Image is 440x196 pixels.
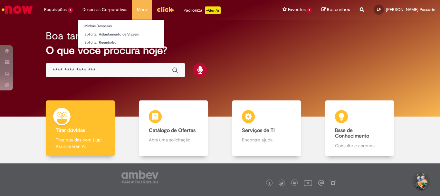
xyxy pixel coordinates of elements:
[149,127,196,134] b: Catálogo de Ofertas
[220,100,313,156] a: Serviços de TI Encontre ajuda
[268,182,271,185] img: logo_footer_facebook.png
[149,137,198,143] p: Abra uma solicitação
[318,180,324,186] img: logo_footer_workplace.png
[68,7,73,13] span: 1
[307,7,312,13] span: 1
[78,39,164,46] a: Solicitar Reembolso
[78,23,164,30] a: Minhas Despesas
[335,127,369,139] b: Base de Conhecimento
[137,6,147,13] span: More
[377,7,381,12] span: LP
[184,6,221,14] div: Padroniza
[157,5,174,14] img: click_logo_yellow_360x200.png
[313,100,406,156] a: Base de Conhecimento Consulte e aprenda
[56,127,85,134] b: Tirar dúvidas
[242,127,275,134] b: Serviços de TI
[280,182,283,185] img: logo_footer_twitter.png
[386,7,435,12] span: [PERSON_NAME] Passarin
[34,100,127,156] a: Tirar dúvidas Tirar dúvidas com Lupi Assist e Gen Ai
[205,6,221,14] p: +GenAi
[330,180,336,186] img: logo_footer_naosei.png
[293,181,296,185] img: logo_footer_linkedin.png
[288,6,306,13] span: Favoritos
[327,6,350,13] span: Rascunhos
[46,45,394,56] h2: O que você procura hoje?
[321,7,350,13] a: Rascunhos
[335,142,384,149] p: Consulte e aprenda
[56,137,105,150] p: Tirar dúvidas com Lupi Assist e Gen Ai
[242,137,291,143] p: Encontre ajuda
[1,3,34,16] img: ServiceNow
[46,30,124,42] h2: Boa tarde, Luana
[44,6,67,13] span: Requisições
[78,31,164,38] a: Solicitar Adiantamento de Viagem
[127,100,220,156] a: Catálogo de Ofertas Abra uma solicitação
[82,6,127,13] span: Despesas Corporativas
[411,172,430,191] button: Iniciar Conversa de Suporte
[78,19,164,48] ul: Despesas Corporativas
[121,170,158,183] img: logo_footer_ambev_rotulo_gray.png
[304,179,312,187] img: logo_footer_youtube.png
